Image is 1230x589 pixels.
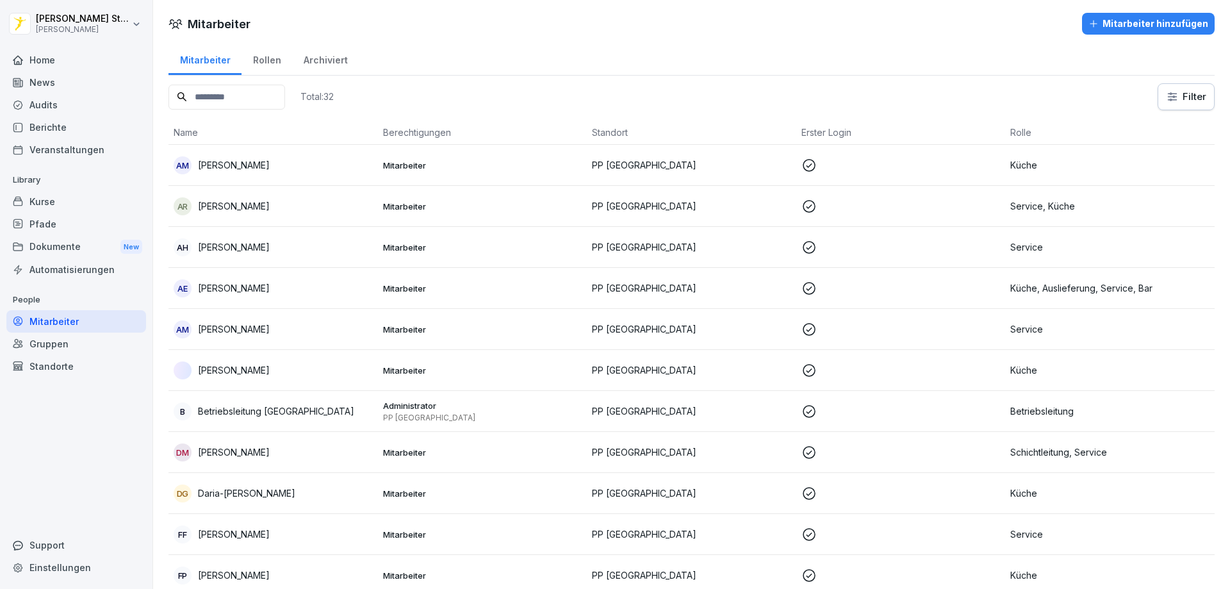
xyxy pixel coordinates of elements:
[1010,240,1209,254] p: Service
[1010,199,1209,213] p: Service, Küche
[592,527,791,541] p: PP [GEOGRAPHIC_DATA]
[6,49,146,71] a: Home
[198,322,270,336] p: [PERSON_NAME]
[1158,84,1214,110] button: Filter
[6,310,146,333] a: Mitarbeiter
[120,240,142,254] div: New
[198,527,270,541] p: [PERSON_NAME]
[6,213,146,235] a: Pfade
[1010,363,1209,377] p: Küche
[6,170,146,190] p: Library
[587,120,796,145] th: Standort
[198,568,270,582] p: [PERSON_NAME]
[174,444,192,461] div: DM
[383,413,582,423] p: PP [GEOGRAPHIC_DATA]
[592,158,791,172] p: PP [GEOGRAPHIC_DATA]
[198,404,354,418] p: Betriebsleitung [GEOGRAPHIC_DATA]
[6,556,146,579] a: Einstellungen
[6,235,146,259] a: DokumenteNew
[1010,322,1209,336] p: Service
[6,190,146,213] a: Kurse
[168,42,242,75] div: Mitarbeiter
[198,445,270,459] p: [PERSON_NAME]
[383,201,582,212] p: Mitarbeiter
[174,402,192,420] div: B
[6,333,146,355] a: Gruppen
[1010,281,1209,295] p: Küche, Auslieferung, Service, Bar
[592,404,791,418] p: PP [GEOGRAPHIC_DATA]
[378,120,587,145] th: Berechtigungen
[383,447,582,458] p: Mitarbeiter
[383,570,582,581] p: Mitarbeiter
[6,355,146,377] a: Standorte
[198,199,270,213] p: [PERSON_NAME]
[383,160,582,171] p: Mitarbeiter
[174,567,192,585] div: FP
[198,158,270,172] p: [PERSON_NAME]
[174,485,192,502] div: DG
[1166,90,1206,103] div: Filter
[6,71,146,94] a: News
[174,320,192,338] div: AM
[592,363,791,377] p: PP [GEOGRAPHIC_DATA]
[383,488,582,499] p: Mitarbeiter
[292,42,359,75] a: Archiviert
[592,322,791,336] p: PP [GEOGRAPHIC_DATA]
[383,242,582,253] p: Mitarbeiter
[6,116,146,138] a: Berichte
[6,534,146,556] div: Support
[1010,486,1209,500] p: Küche
[174,238,192,256] div: AH
[383,365,582,376] p: Mitarbeiter
[1010,404,1209,418] p: Betriebsleitung
[174,156,192,174] div: AM
[592,445,791,459] p: PP [GEOGRAPHIC_DATA]
[592,486,791,500] p: PP [GEOGRAPHIC_DATA]
[796,120,1006,145] th: Erster Login
[1010,527,1209,541] p: Service
[174,526,192,543] div: FF
[198,363,270,377] p: [PERSON_NAME]
[383,283,582,294] p: Mitarbeiter
[592,281,791,295] p: PP [GEOGRAPHIC_DATA]
[383,324,582,335] p: Mitarbeiter
[174,279,192,297] div: AE
[592,568,791,582] p: PP [GEOGRAPHIC_DATA]
[6,138,146,161] a: Veranstaltungen
[6,94,146,116] a: Audits
[1010,158,1209,172] p: Küche
[242,42,292,75] a: Rollen
[198,486,295,500] p: Daria-[PERSON_NAME]
[6,290,146,310] p: People
[1010,445,1209,459] p: Schichtleitung, Service
[1082,13,1215,35] button: Mitarbeiter hinzufügen
[6,235,146,259] div: Dokumente
[6,258,146,281] a: Automatisierungen
[174,197,192,215] div: AR
[168,120,378,145] th: Name
[592,240,791,254] p: PP [GEOGRAPHIC_DATA]
[1010,568,1209,582] p: Küche
[1088,17,1208,31] div: Mitarbeiter hinzufügen
[1005,120,1215,145] th: Rolle
[383,400,582,411] p: Administrator
[36,25,129,34] p: [PERSON_NAME]
[592,199,791,213] p: PP [GEOGRAPHIC_DATA]
[198,281,270,295] p: [PERSON_NAME]
[36,13,129,24] p: [PERSON_NAME] Stambolov
[300,90,334,103] p: Total: 32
